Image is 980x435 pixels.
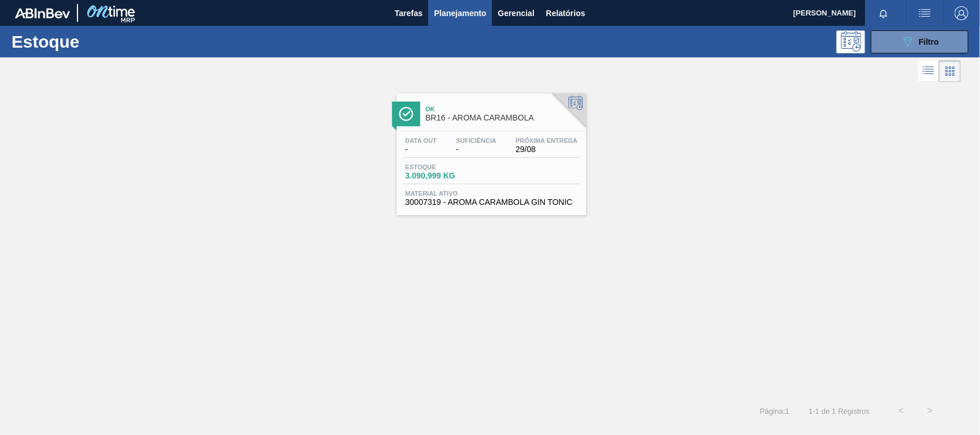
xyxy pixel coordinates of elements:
[807,407,870,415] span: 1 - 1 de 1 Registros
[887,397,916,425] button: <
[516,137,578,144] span: Próxima Entrega
[939,60,961,82] div: Visão em Cards
[405,145,437,154] span: -
[405,137,437,144] span: Data out
[405,172,486,180] span: 3.090,999 KG
[456,137,496,144] span: Suficiência
[546,6,585,20] span: Relatórios
[388,85,592,215] a: ÍconeOkBR16 - AROMA CARAMBOLAData out-Suficiência-Próxima Entrega29/08Estoque3.090,999 KGMaterial...
[919,37,939,46] span: Filtro
[871,30,969,53] button: Filtro
[918,60,939,82] div: Visão em Lista
[399,107,413,121] img: Ícone
[498,6,534,20] span: Gerencial
[916,397,944,425] button: >
[456,145,496,154] span: -
[15,8,70,18] img: TNhmsLtSVTkK8tSr43FrP2fwEKptu5GPRR3wAAAABJRU5ErkJggg==
[865,5,902,21] button: Notificações
[405,190,578,197] span: Material ativo
[434,6,486,20] span: Planejamento
[516,145,578,154] span: 29/08
[955,6,969,20] img: Logout
[405,198,578,207] span: 30007319 - AROMA CARAMBOLA GIN TONIC
[11,35,180,48] h1: Estoque
[425,106,580,112] span: Ok
[836,30,865,53] div: Pogramando: nenhum usuário selecionado
[425,114,580,122] span: BR16 - AROMA CARAMBOLA
[760,407,789,415] span: Página : 1
[405,164,486,170] span: Estoque
[394,6,423,20] span: Tarefas
[918,6,932,20] img: userActions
